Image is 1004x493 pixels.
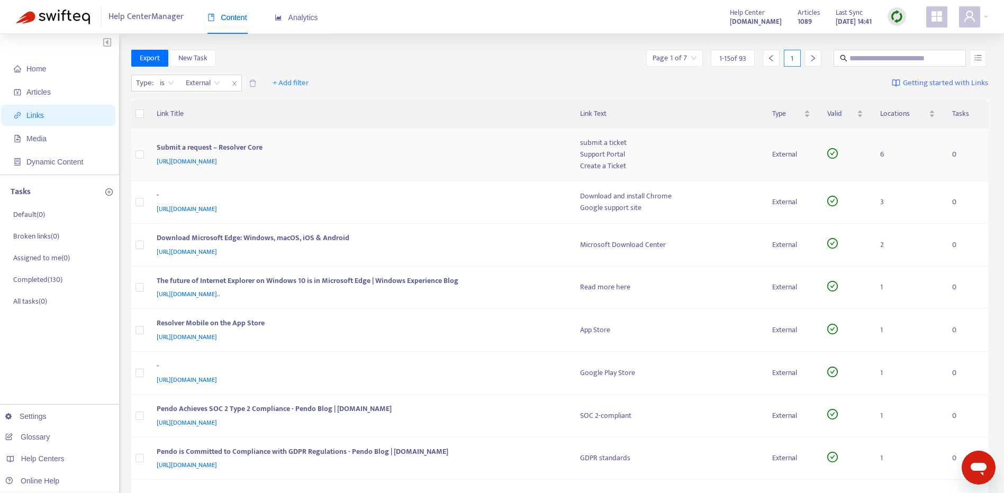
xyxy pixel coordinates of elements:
[105,188,113,196] span: plus-circle
[730,7,765,19] span: Help Center
[930,10,943,23] span: appstore
[140,52,160,64] span: Export
[872,267,944,309] td: 1
[827,148,838,159] span: check-circle
[944,352,988,395] td: 0
[157,246,217,257] span: [URL][DOMAIN_NAME]
[772,281,810,293] div: External
[13,209,45,220] p: Default ( 0 )
[26,134,47,143] span: Media
[148,99,572,129] th: Link Title
[872,437,944,480] td: 1
[16,10,90,24] img: Swifteq
[13,274,62,285] p: Completed ( 130 )
[14,65,21,72] span: home
[772,239,810,251] div: External
[5,477,59,485] a: Online Help
[798,7,820,19] span: Articles
[840,54,847,62] span: search
[157,446,559,460] div: Pendo is Committed to Compliance with GDPR Regulations - Pendo Blog | [DOMAIN_NAME]
[903,77,988,89] span: Getting started with Links
[944,309,988,352] td: 0
[21,454,65,463] span: Help Centers
[836,16,872,28] strong: [DATE] 14:41
[836,7,863,19] span: Last Sync
[580,410,756,422] div: SOC 2-compliant
[827,452,838,462] span: check-circle
[157,232,559,246] div: Download Microsoft Edge: Windows, macOS, iOS & Android
[970,50,986,67] button: unordered-list
[160,75,174,91] span: is
[170,50,216,67] button: New Task
[580,202,756,214] div: Google support site
[827,238,838,249] span: check-circle
[872,395,944,437] td: 1
[872,181,944,224] td: 3
[944,395,988,437] td: 0
[719,53,746,64] span: 1 - 15 of 93
[14,112,21,119] span: link
[580,367,756,379] div: Google Play Store
[13,252,70,263] p: Assigned to me ( 0 )
[157,289,220,299] span: [URL][DOMAIN_NAME]..
[827,196,838,206] span: check-circle
[580,324,756,336] div: App Store
[265,75,317,92] button: + Add filter
[11,186,31,198] p: Tasks
[178,52,207,64] span: New Task
[974,54,982,61] span: unordered-list
[730,16,782,28] strong: [DOMAIN_NAME]
[580,452,756,464] div: GDPR standards
[157,204,217,214] span: [URL][DOMAIN_NAME]
[944,181,988,224] td: 0
[157,460,217,470] span: [URL][DOMAIN_NAME]
[880,108,927,120] span: Locations
[157,417,217,428] span: [URL][DOMAIN_NAME]
[872,352,944,395] td: 1
[730,15,782,28] a: [DOMAIN_NAME]
[798,16,812,28] strong: 1089
[944,437,988,480] td: 0
[827,409,838,419] span: check-circle
[892,79,900,87] img: image-link
[157,317,559,331] div: ‎Resolver Mobile on the App Store
[26,158,83,166] span: Dynamic Content
[892,75,988,92] a: Getting started with Links
[13,231,59,242] p: Broken links ( 0 )
[772,410,810,422] div: External
[157,375,217,385] span: [URL][DOMAIN_NAME]
[962,451,996,485] iframe: Button to launch messaging window
[827,367,838,377] span: check-circle
[275,14,282,21] span: area-chart
[827,108,855,120] span: Valid
[819,99,872,129] th: Valid
[228,77,241,90] span: close
[273,77,309,89] span: + Add filter
[872,309,944,352] td: 1
[14,158,21,166] span: container
[944,224,988,267] td: 0
[26,88,51,96] span: Articles
[207,13,247,22] span: Content
[249,79,257,87] span: delete
[5,412,47,421] a: Settings
[772,196,810,208] div: External
[772,367,810,379] div: External
[890,10,903,23] img: sync.dc5367851b00ba804db3.png
[14,88,21,96] span: account-book
[872,224,944,267] td: 2
[157,156,217,167] span: [URL][DOMAIN_NAME]
[275,13,318,22] span: Analytics
[5,433,50,441] a: Glossary
[809,54,817,62] span: right
[772,324,810,336] div: External
[764,99,819,129] th: Type
[14,135,21,142] span: file-image
[784,50,801,67] div: 1
[157,403,559,417] div: Pendo Achieves SOC 2 Type 2 Compliance - Pendo Blog | [DOMAIN_NAME]
[157,360,559,374] div: -
[207,14,215,21] span: book
[963,10,976,23] span: user
[772,452,810,464] div: External
[580,160,756,172] div: Create a Ticket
